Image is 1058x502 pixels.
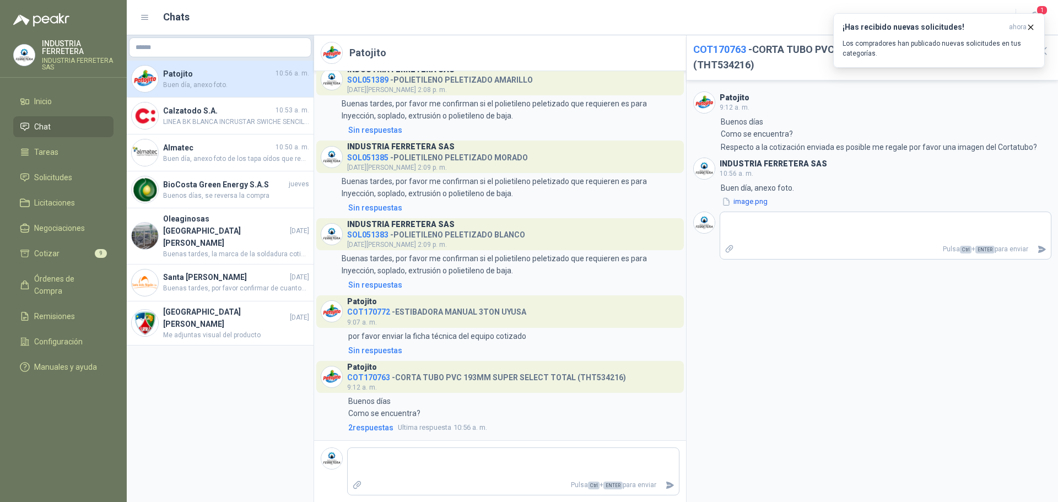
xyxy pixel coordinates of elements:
h4: Calzatodo S.A. [163,105,273,117]
div: Sin respuestas [348,124,402,136]
img: Company Logo [132,176,158,203]
span: COT170763 [693,44,746,55]
span: Solicitudes [34,171,72,183]
span: SOL051389 [347,75,388,84]
span: 1 [1036,5,1048,15]
h2: Patojito [349,45,386,61]
h1: Chats [163,9,190,25]
h3: Patojito [347,364,377,370]
span: 9:12 a. m. [347,384,377,391]
h4: Oleaginosas [GEOGRAPHIC_DATA][PERSON_NAME] [163,213,288,249]
p: Pulsa + para enviar [366,476,661,495]
span: [DATE] [290,312,309,323]
img: Company Logo [321,147,342,168]
h3: INDUSTRIA FERRETERA SAS [347,144,455,150]
p: Pulsa + para enviar [738,240,1033,259]
h3: Patojito [347,299,377,305]
img: Company Logo [14,45,35,66]
a: Solicitudes [13,167,114,188]
h4: Patojito [163,68,273,80]
span: 9:12 a. m. [720,104,749,111]
span: COT170772 [347,307,390,316]
a: Company Logo[GEOGRAPHIC_DATA][PERSON_NAME][DATE]Me adjuntas visual del producto [127,301,314,346]
img: Company Logo [132,310,158,336]
h3: INDUSTRIA FERRETERA SAS [347,222,455,228]
a: Negociaciones [13,218,114,239]
p: Buenas tardes, por favor me confirman si el polietileno peletizado que requieren es para Inyecció... [342,252,679,277]
span: 9:07 a. m. [347,319,377,326]
p: INDUSTRIA FERRETERA SAS [42,57,114,71]
span: 10:56 a. m. [720,170,753,177]
h4: BioCosta Green Energy S.A.S [163,179,287,191]
h4: - CORTA TUBO PVC 193MM SUPER SELECT TOTAL (THT534216) [347,370,626,381]
a: Company LogoOleaginosas [GEOGRAPHIC_DATA][PERSON_NAME][DATE]Buenas tardes, la marca de la soldadu... [127,208,314,265]
span: Remisiones [34,310,75,322]
p: Buenos días Como se encuentra? [348,395,420,419]
h4: - ESTIBADORA MANUAL 3TON UYUSA [347,305,526,315]
label: Adjuntar archivos [720,240,739,259]
h3: Patojito [720,95,749,101]
a: Company LogoCalzatodo S.A.10:53 a. m.LINEA BK BLANCA INCRUSTAR SWICHE SENCILLO CONMUTABLE 110-220... [127,98,314,134]
span: SOL051383 [347,230,388,239]
img: Company Logo [132,66,158,92]
div: Sin respuestas [348,202,402,214]
p: INDUSTRIA FERRETERA [42,40,114,55]
img: Company Logo [321,448,342,469]
a: 2respuestasUltima respuesta10:56 a. m. [346,422,679,434]
h4: - POLIETILENO PELETIZADO BLANCO [347,228,525,238]
span: 10:56 a. m. [398,422,487,433]
h4: - POLIETILENO PELETIZADO MORADO [347,150,528,161]
span: [DATE][PERSON_NAME] 2:09 p. m. [347,241,447,249]
a: Company LogoBioCosta Green Energy S.A.SjuevesBuenos días, se reversa la compra [127,171,314,208]
img: Company Logo [321,69,342,90]
span: SOL051385 [347,153,388,162]
span: 10:50 a. m. [276,142,309,153]
img: Company Logo [694,92,715,113]
img: Company Logo [321,301,342,322]
span: [DATE][PERSON_NAME] 2:09 p. m. [347,164,447,171]
span: jueves [289,179,309,190]
h2: - CORTA TUBO PVC 193MM SUPER SELECT TOTAL (THT534216) [693,42,1028,73]
span: 10:56 a. m. [276,68,309,79]
span: 10:53 a. m. [276,105,309,116]
img: Company Logo [694,158,715,179]
span: 2 respuesta s [348,422,393,434]
img: Logo peakr [13,13,69,26]
a: Configuración [13,331,114,352]
div: Sin respuestas [348,344,402,357]
span: Ultima respuesta [398,422,451,433]
a: Company LogoSanta [PERSON_NAME][DATE]Buenas tardes, por favor confirmar de cuantos peldaños es la... [127,265,314,301]
img: Company Logo [694,212,715,233]
span: Inicio [34,95,52,107]
a: Sin respuestas [346,202,679,214]
span: Licitaciones [34,197,75,209]
img: Company Logo [132,223,158,249]
p: por favor enviar la ficha técnica del equipo cotizado [348,330,526,342]
a: Tareas [13,142,114,163]
button: 1 [1025,8,1045,28]
a: Órdenes de Compra [13,268,114,301]
a: Manuales y ayuda [13,357,114,377]
span: Ctrl [588,482,600,489]
img: Company Logo [321,224,342,245]
a: Company LogoAlmatec10:50 a. m.Buen día, anexo foto de los tapa oídos que requieren y el precio es... [127,134,314,171]
span: Manuales y ayuda [34,361,97,373]
img: Company Logo [321,366,342,387]
span: [DATE] [290,272,309,283]
span: Buen día, anexo foto. [163,80,309,90]
span: Buenas tardes, por favor confirmar de cuantos peldaños es la escalera que requieren. [163,283,309,294]
span: LINEA BK BLANCA INCRUSTAR SWICHE SENCILLO CONMUTABLE 110-220V (118Z-01 3WAY)(RETIE-[GEOGRAPHIC_DA... [163,117,309,127]
span: [DATE][PERSON_NAME] 2:08 p. m. [347,86,447,94]
span: Cotizar [34,247,60,260]
span: ENTER [603,482,623,489]
a: Sin respuestas [346,344,679,357]
a: Cotizar9 [13,243,114,264]
img: Company Logo [132,269,158,296]
h4: - POLIETILENO PELETIZADO AMARILLO [347,73,533,83]
h3: INDUSTRIA FERRETERA SAS [347,67,455,73]
span: Me adjuntas visual del producto [163,330,309,341]
p: Buen día, anexo foto. [721,182,794,194]
a: Chat [13,116,114,137]
span: 9 [95,249,107,258]
a: Sin respuestas [346,124,679,136]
